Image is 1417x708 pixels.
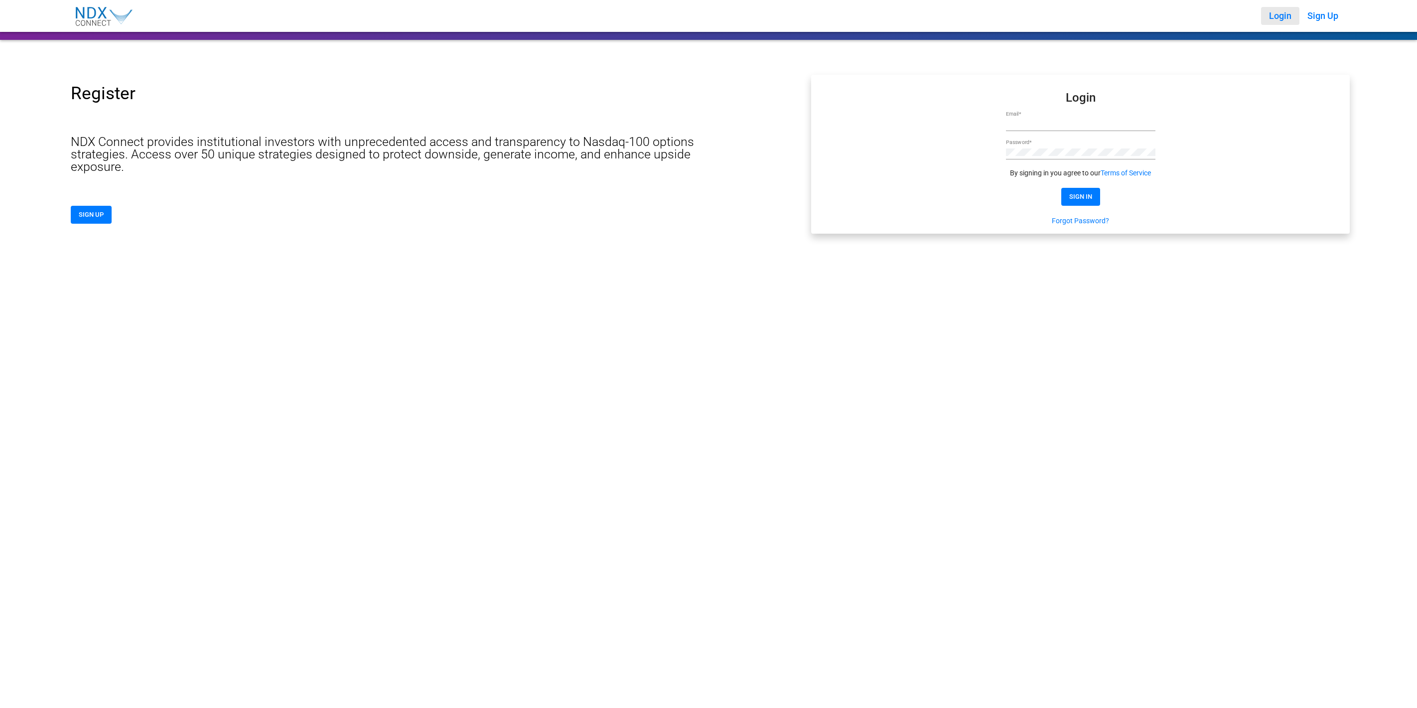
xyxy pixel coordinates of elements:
[71,2,137,30] img: NDX_Connect_Logo-01.svg
[1307,10,1338,21] span: Sign Up
[1052,216,1109,226] a: Forgot Password?
[71,136,744,173] p: NDX Connect provides institutional investors with unprecedented access and transparency to Nasdaq...
[1299,7,1346,25] button: Sign Up
[1066,93,1096,103] mat-card-title: Login
[1269,10,1291,21] span: Login
[1006,168,1155,178] div: By signing in you agree to our
[1069,193,1092,200] span: SIGN IN
[1261,7,1299,25] button: Login
[1101,168,1151,178] a: Terms of Service
[79,211,104,218] span: SIGN UP
[71,85,136,102] p: Register
[1061,188,1100,206] button: SIGN IN
[71,206,112,224] button: SIGN UP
